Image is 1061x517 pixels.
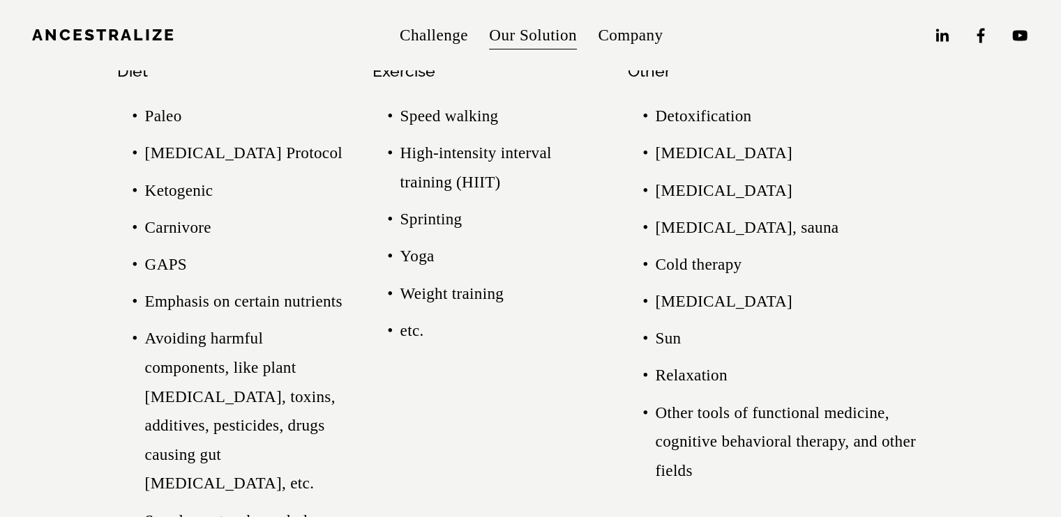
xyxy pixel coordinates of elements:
p: Emphasis on certain nutrients [145,287,349,316]
p: Relaxation [655,361,944,390]
a: YouTube [1011,26,1029,45]
p: Cold therapy [655,250,944,279]
p: [MEDICAL_DATA] Protocol [145,139,349,168]
p: Sprinting [400,205,604,234]
p: Other tools of functional medicine, cognitive behavioral therapy, and other fields [655,399,944,486]
p: GAPS [145,250,349,279]
p: Speed walking [400,102,604,131]
a: folder dropdown [598,19,663,51]
p: [MEDICAL_DATA], sauna [655,213,944,242]
p: [MEDICAL_DATA] [655,139,944,168]
p: Weight training [400,279,604,309]
p: [MEDICAL_DATA] [655,176,944,206]
p: Sun [655,324,944,353]
p: [MEDICAL_DATA] [655,287,944,316]
h3: Exercise [373,60,604,82]
p: Detoxification [655,102,944,131]
a: Ancestralize [32,25,176,44]
a: Challenge [400,19,468,51]
a: LinkedIn [933,26,951,45]
p: Ketogenic [145,176,349,206]
p: Paleo [145,102,349,131]
p: Carnivore [145,213,349,242]
span: Company [598,21,663,50]
a: Facebook [972,26,990,45]
h3: Other [627,60,944,82]
p: High-intensity interval training (HIIT) [400,139,604,196]
h3: Diet [117,60,349,82]
a: Our Solution [489,19,577,51]
p: Avoiding harmful components, like plant [MEDICAL_DATA], toxins, additives, pesticides, drugs caus... [145,324,349,498]
p: Yoga [400,242,604,271]
p: etc. [400,316,604,346]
